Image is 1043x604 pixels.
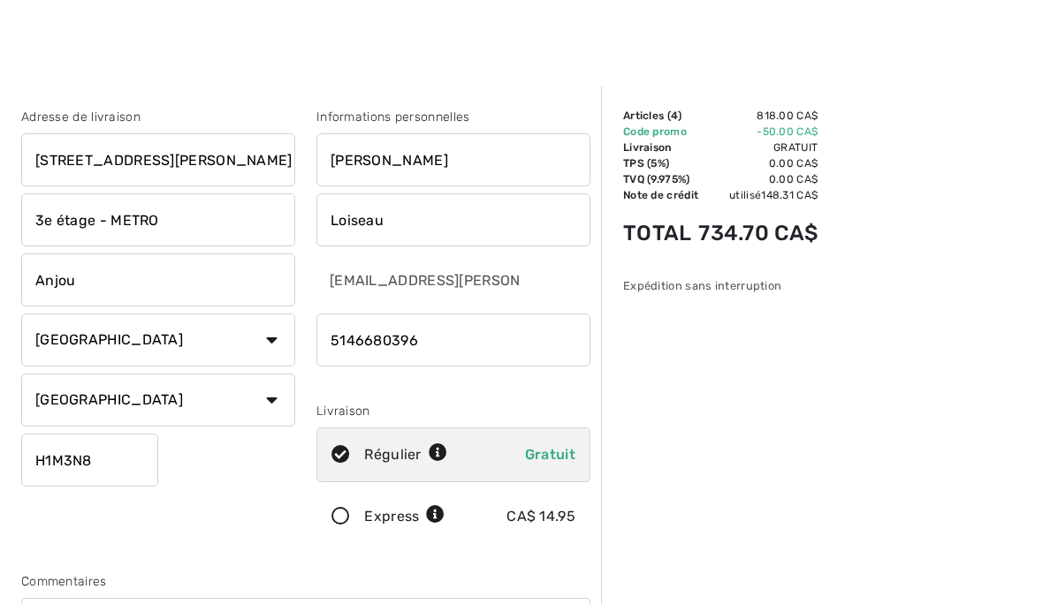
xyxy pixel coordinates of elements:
[698,187,818,203] td: utilisé
[364,506,445,527] div: Express
[623,277,818,294] div: Expédition sans interruption
[761,189,818,201] span: 148.31 CA$
[21,108,295,126] div: Adresse de livraison
[698,155,818,171] td: 0.00 CA$
[698,140,818,155] td: Gratuit
[623,171,698,187] td: TVQ (9.975%)
[21,193,295,246] input: Adresse ligne 2
[316,402,590,420] div: Livraison
[698,171,818,187] td: 0.00 CA$
[525,446,575,463] span: Gratuit
[698,124,818,140] td: -50.00 CA$
[671,109,678,122] span: 4
[21,253,295,306] input: Ville
[623,140,698,155] td: Livraison
[316,193,590,246] input: Nom de famille
[316,108,590,126] div: Informations personnelles
[21,133,295,186] input: Adresse ligne 1
[623,187,698,203] td: Note de crédit
[623,124,698,140] td: Code promo
[316,253,522,306] input: Courriel
[506,506,575,527] div: CA$ 14.95
[21,572,590,591] div: Commentaires
[316,313,590,366] input: Téléphone portable
[21,434,158,487] input: Code Postal
[623,155,698,171] td: TPS (5%)
[623,108,698,124] td: Articles ( )
[364,444,447,465] div: Régulier
[623,203,698,263] td: Total
[698,108,818,124] td: 818.00 CA$
[698,203,818,263] td: 734.70 CA$
[316,133,590,186] input: Prénom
